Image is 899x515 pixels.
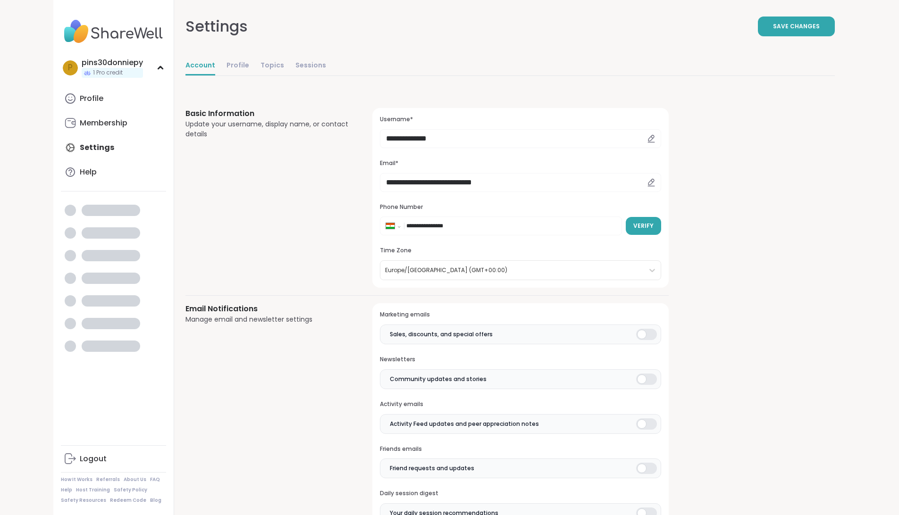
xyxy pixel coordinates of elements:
img: ShareWell Nav Logo [61,15,166,48]
a: Help [61,487,72,493]
div: Manage email and newsletter settings [185,315,350,324]
h3: Friends emails [380,445,661,453]
span: Friend requests and updates [390,464,474,473]
h3: Email Notifications [185,303,350,315]
a: Topics [260,57,284,75]
div: Update your username, display name, or contact details [185,119,350,139]
h3: Email* [380,159,661,167]
span: Activity Feed updates and peer appreciation notes [390,420,539,428]
div: pins30donniepy [82,58,143,68]
a: How It Works [61,476,92,483]
div: Settings [185,15,248,38]
div: Help [80,167,97,177]
h3: Time Zone [380,247,661,255]
a: Profile [61,87,166,110]
a: Referrals [96,476,120,483]
h3: Marketing emails [380,311,661,319]
div: Profile [80,93,103,104]
a: Redeem Code [110,497,146,504]
button: Verify [626,217,661,235]
div: Membership [80,118,127,128]
h3: Daily session digest [380,490,661,498]
a: Blog [150,497,161,504]
a: Account [185,57,215,75]
span: Sales, discounts, and special offers [390,330,493,339]
a: About Us [124,476,146,483]
h3: Basic Information [185,108,350,119]
a: Safety Policy [114,487,147,493]
span: Community updates and stories [390,375,487,383]
div: Logout [80,454,107,464]
span: Verify [633,222,654,230]
span: 1 Pro credit [93,69,123,77]
a: Host Training [76,487,110,493]
a: FAQ [150,476,160,483]
h3: Newsletters [380,356,661,364]
span: p [68,62,73,74]
a: Sessions [295,57,326,75]
a: Profile [227,57,249,75]
h3: Phone Number [380,203,661,211]
a: Safety Resources [61,497,106,504]
button: Save Changes [758,17,835,36]
h3: Activity emails [380,400,661,408]
a: Help [61,161,166,183]
span: Save Changes [773,22,820,31]
a: Membership [61,112,166,134]
h3: Username* [380,116,661,124]
a: Logout [61,448,166,470]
